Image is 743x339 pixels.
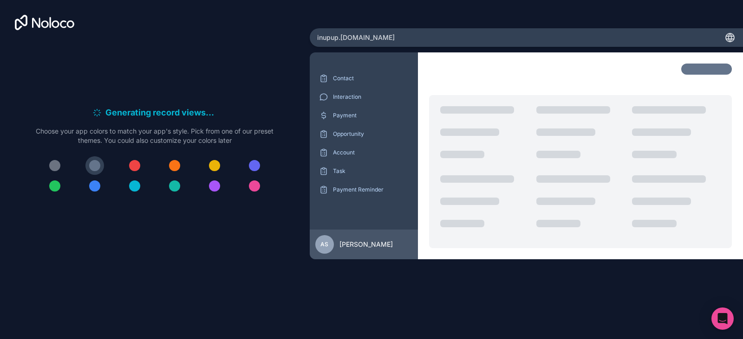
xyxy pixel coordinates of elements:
h6: Generating record views [105,106,217,119]
p: Task [333,167,409,175]
div: Open Intercom Messenger [711,307,734,330]
p: Account [333,149,409,156]
span: as [320,241,328,248]
p: Payment [333,112,409,119]
p: Contact [333,75,409,82]
div: scrollable content [317,71,411,222]
span: [PERSON_NAME] [339,240,393,249]
p: Choose your app colors to match your app's style. Pick from one of our preset themes. You could a... [36,127,274,145]
p: Interaction [333,93,409,101]
span: inupup .[DOMAIN_NAME] [317,33,395,42]
p: Payment Reminder [333,186,409,193]
p: Opportunity [333,130,409,138]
